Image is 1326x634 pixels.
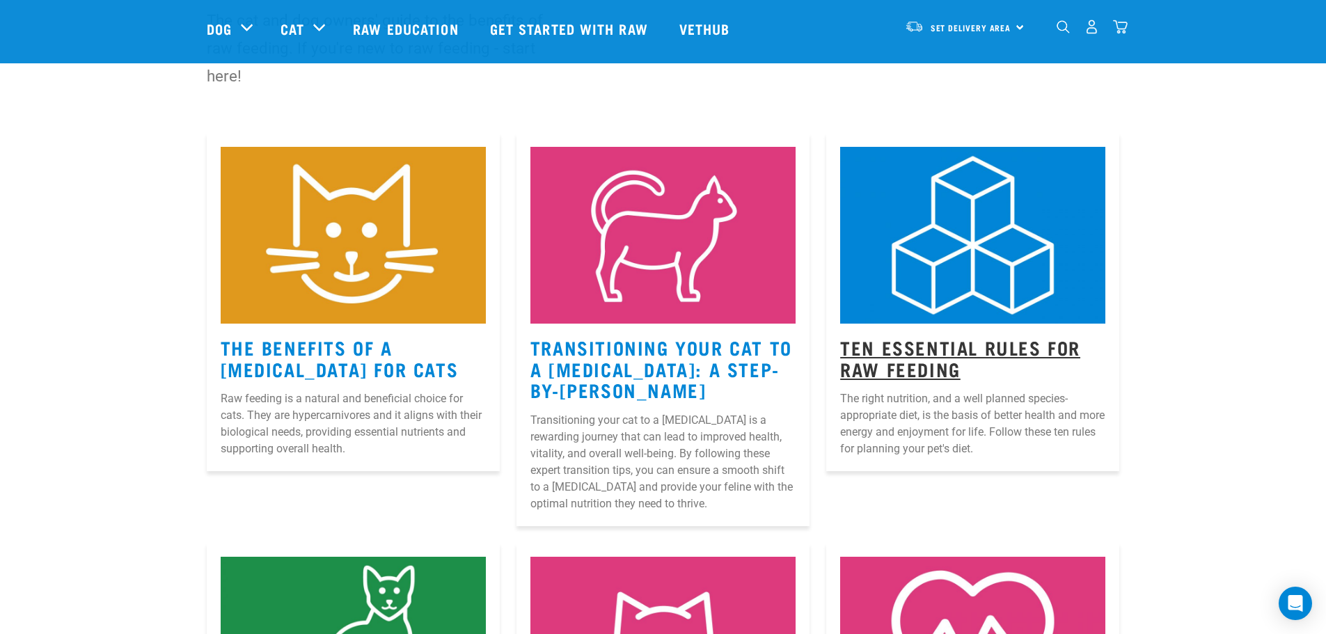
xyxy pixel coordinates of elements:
[840,147,1105,324] img: 1.jpg
[840,390,1105,457] p: The right nutrition, and a well planned species-appropriate diet, is the basis of better health a...
[221,390,486,457] p: Raw feeding is a natural and beneficial choice for cats. They are hypercarnivores and it aligns w...
[221,342,459,374] a: The Benefits Of A [MEDICAL_DATA] For Cats
[840,342,1080,374] a: Ten Essential Rules for Raw Feeding
[931,26,1011,31] span: Set Delivery Area
[905,20,924,33] img: van-moving.png
[665,1,748,56] a: Vethub
[339,1,475,56] a: Raw Education
[530,147,796,324] img: Instagram_Core-Brand_Wildly-Good-Nutrition-13.jpg
[207,18,232,39] a: Dog
[281,18,304,39] a: Cat
[1113,19,1128,34] img: home-icon@2x.png
[221,147,486,324] img: Instagram_Core-Brand_Wildly-Good-Nutrition-2.jpg
[1057,20,1070,33] img: home-icon-1@2x.png
[1084,19,1099,34] img: user.png
[476,1,665,56] a: Get started with Raw
[1279,587,1312,620] div: Open Intercom Messenger
[530,342,792,395] a: Transitioning Your Cat to a [MEDICAL_DATA]: A Step-by-[PERSON_NAME]
[530,412,796,512] p: Transitioning your cat to a [MEDICAL_DATA] is a rewarding journey that can lead to improved healt...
